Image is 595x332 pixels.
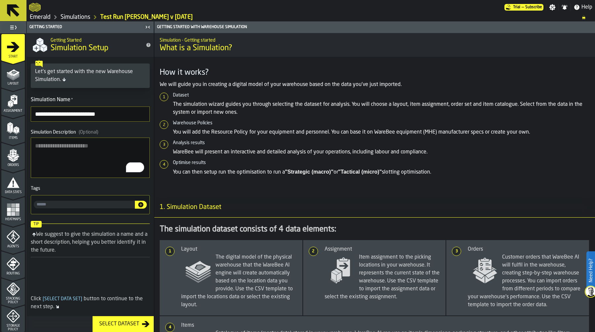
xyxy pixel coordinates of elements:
[34,201,135,208] label: input-value-
[29,1,41,13] a: logo-header
[28,25,143,29] div: Getting Started
[31,186,150,191] div: Tags
[31,221,42,228] span: Tip
[135,201,147,209] button: button-
[546,4,558,11] label: button-toggle-Settings
[51,43,108,54] span: Simulation Setup
[154,33,595,57] div: title-What is a Simulation?
[143,23,152,31] label: button-toggle-Close me
[181,253,297,309] span: The digital model of the physical warehouse that the WareBee AI engine will create automatically ...
[1,34,25,61] li: menu Start
[60,14,90,21] a: link-to-/wh/i/576ff85d-1d82-4029-ae14-f0fa99bd4ee3
[154,21,595,33] header: Getting Started with Warehouse Simulation
[79,130,98,135] span: (Optional)
[1,272,25,275] span: Routing
[453,249,460,254] span: 3
[1,61,25,88] li: menu Layout
[525,5,542,10] span: Subscribe
[93,316,154,332] button: button-Select Dataset
[31,130,150,135] div: Simulation Description
[581,3,592,11] span: Help
[160,43,590,54] span: What is a Simulation?
[1,190,25,194] span: Data Stats
[309,249,317,254] span: 2
[166,249,174,254] span: 1
[1,143,25,169] li: menu Orders
[35,68,145,84] div: Let's get started with the new Warehouse Simulation.
[1,115,25,142] li: menu Items
[1,218,25,221] span: Heatmaps
[587,252,594,289] label: Need Help?
[173,93,590,98] h6: Dataset
[160,81,590,89] p: We will guide you in creating a digital model of your warehouse based on the data you've just imp...
[100,14,193,21] a: link-to-/wh/i/576ff85d-1d82-4029-ae14-f0fa99bd4ee3/simulations/33686941-59a5-48c7-a7fd-afb25ec36d0d
[181,321,584,329] div: Items
[325,253,441,301] span: Item assignment to the picking locations in your warehouse. It represents the current state of th...
[1,163,25,167] span: Orders
[1,82,25,86] span: Layout
[43,297,44,301] span: [
[1,197,25,223] li: menu Heatmaps
[1,245,25,248] span: Agents
[31,96,150,122] label: button-toolbar-Simulation Name
[31,106,150,122] input: button-toolbar-Simulation Name
[160,67,590,78] h3: How it works?
[1,297,25,304] span: Stacking Policy
[559,4,571,11] label: button-toggle-Notifications
[338,169,382,175] strong: "Tactical (micro)"
[504,4,543,11] a: link-to-/wh/i/576ff85d-1d82-4029-ae14-f0fa99bd4ee3/pricing/
[97,320,142,328] div: Select Dataset
[41,297,84,301] span: Select Data Set
[1,278,25,305] li: menu Stacking Policy
[468,245,584,253] div: Orders
[325,245,441,253] div: Assignment
[31,96,150,104] div: Simulation Name
[27,33,154,57] div: title-Simulation Setup
[1,224,25,250] li: menu Agents
[173,140,590,145] h6: Analysis results
[34,201,135,208] input: input-value- input-value-
[1,136,25,140] span: Items
[1,55,25,59] span: Start
[160,224,590,235] div: The simulation dataset consists of 4 data elements:
[1,324,25,331] span: Storage Policy
[30,14,51,21] a: link-to-/wh/i/576ff85d-1d82-4029-ae14-f0fa99bd4ee3
[285,169,334,175] strong: "Strategic (macro)"
[173,168,590,176] p: You can then setup run the optimisation to run a or slotting optimisation.
[1,109,25,113] span: Assignment
[1,170,25,196] li: menu Data Stats
[27,21,154,33] header: Getting Started
[156,25,594,29] div: Getting Started with Warehouse Simulation
[1,251,25,277] li: menu Routing
[1,305,25,332] li: menu Storage Policy
[468,253,584,309] span: Customer orders that WareBee AI will fulfil in the warehouse, creating step-by-step warehouse pro...
[173,148,590,156] p: WareBee will present an interactive and detailed analysis of your operations, including labour an...
[31,232,147,253] div: We suggest to give the simulation a name and a short description, helping you better identify it ...
[571,3,595,11] label: button-toggle-Help
[504,4,543,11] div: Menu Subscription
[160,36,590,43] h2: Sub Title
[1,23,25,32] label: button-toggle-Toggle Full Menu
[166,325,174,330] span: 4
[31,295,150,311] div: Click button to continue to the next step.
[81,297,82,301] span: ]
[31,138,150,178] textarea: To enrich screen reader interactions, please activate Accessibility in Grammarly extension settings
[173,160,590,165] h6: Optimise results
[29,13,592,21] nav: Breadcrumb
[51,36,140,43] h2: Sub Title
[173,128,590,136] p: You will add the Resource Policy for your equipment and personnel. You can base it on WareBee equ...
[173,101,590,116] p: The simulation wizard guides you through selecting the dataset for analysis. You will choose a la...
[1,88,25,115] li: menu Assignment
[154,203,221,212] span: 1. Simulation Dataset
[181,245,297,253] div: Layout
[513,5,520,10] span: Trial
[173,120,590,126] h6: Warehouse Policies
[522,5,524,10] span: —
[71,98,73,102] span: Required
[154,197,595,218] h3: title-section-1. Simulation Dataset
